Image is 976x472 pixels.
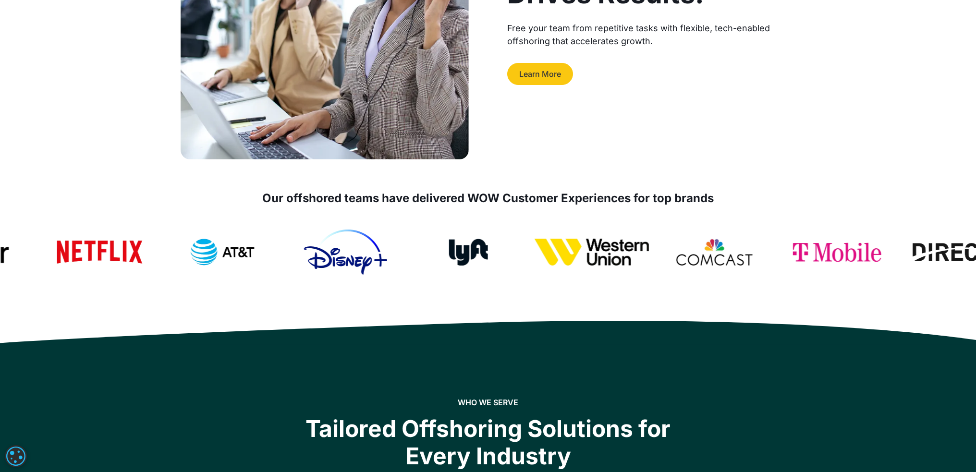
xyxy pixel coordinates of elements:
[449,239,488,266] img: LYFT Logo
[507,63,573,85] a: Learn More
[458,398,518,407] h2: who we serve
[304,230,387,275] img: Disney+ Logo
[676,239,752,266] img: Comcast Logo
[304,415,672,470] div: Tailored Offshoring Solutions for Every Industry
[54,237,145,267] img: Netflix Logo
[507,22,795,48] div: Free your team from repetitive tasks with flexible, tech-enabled offshoring that accelerates growth.
[793,242,881,262] img: T-Mobile Logo
[928,426,976,472] iframe: Chat Widget
[189,237,256,267] img: ATT Logo
[534,239,649,266] img: Western Union Logo
[181,190,795,206] div: Our offshored teams have delivered WOW Customer Experiences for top brands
